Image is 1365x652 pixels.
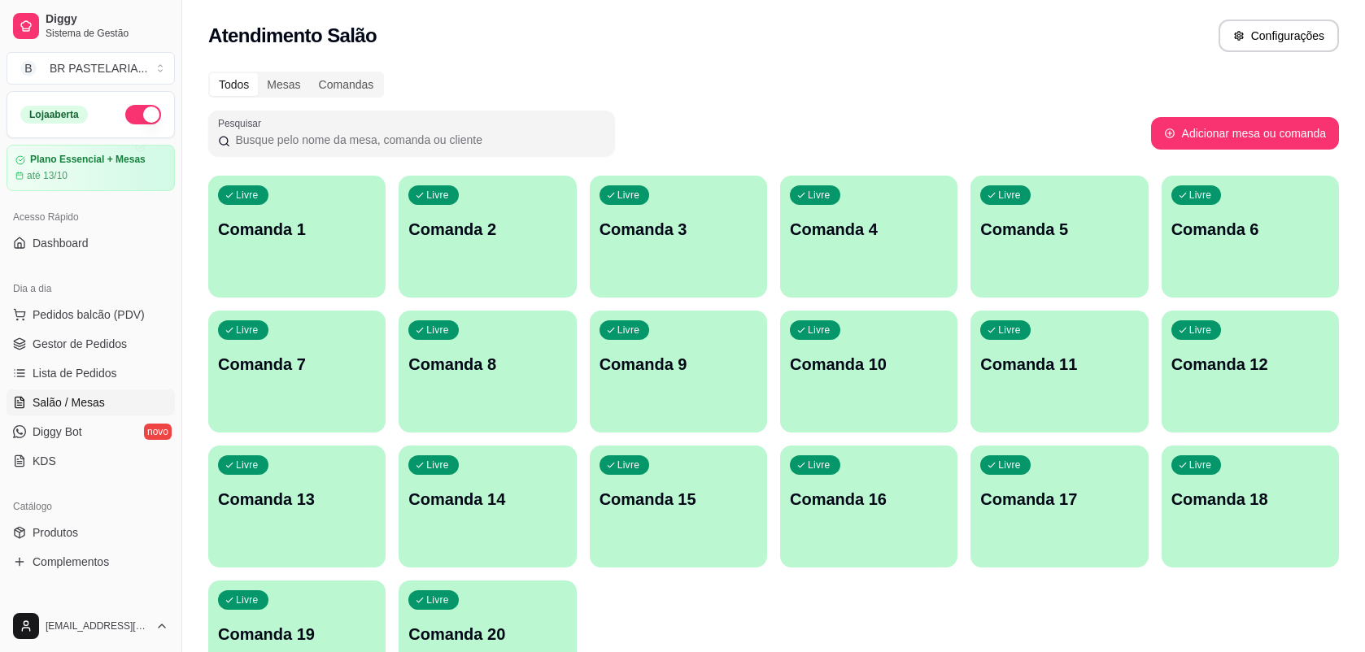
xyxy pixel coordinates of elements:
div: Dia a dia [7,276,175,302]
p: Comanda 16 [790,488,948,511]
span: Dashboard [33,235,89,251]
a: Diggy Botnovo [7,419,175,445]
span: [EMAIL_ADDRESS][DOMAIN_NAME] [46,619,149,632]
div: Todos [210,73,258,96]
button: LivreComanda 1 [208,176,386,298]
p: Comanda 4 [790,218,948,241]
input: Pesquisar [230,132,605,148]
span: B [20,60,37,76]
p: Comanda 6 [1171,218,1329,241]
a: KDS [7,448,175,474]
button: LivreComanda 17 [970,446,1148,567]
article: Plano Essencial + Mesas [30,154,146,166]
span: Lista de Pedidos [33,365,117,381]
div: Catálogo [7,493,175,519]
button: [EMAIL_ADDRESS][DOMAIN_NAME] [7,606,175,645]
a: Plano Essencial + Mesasaté 13/10 [7,145,175,191]
a: Salão / Mesas [7,389,175,415]
p: Comanda 13 [218,488,376,511]
a: DiggySistema de Gestão [7,7,175,46]
a: Produtos [7,519,175,546]
div: Mesas [258,73,309,96]
span: Produtos [33,524,78,541]
button: LivreComanda 10 [780,311,957,432]
div: Loja aberta [20,106,88,124]
p: Livre [617,324,640,337]
button: LivreComanda 7 [208,311,386,432]
button: Configurações [1219,20,1339,52]
p: Livre [808,459,831,472]
p: Livre [808,324,831,337]
a: Dashboard [7,230,175,256]
p: Livre [617,189,640,202]
button: LivreComanda 18 [1162,446,1339,567]
p: Comanda 1 [218,218,376,241]
p: Livre [998,459,1021,472]
p: Livre [236,459,259,472]
button: LivreComanda 3 [590,176,767,298]
span: Diggy [46,12,168,27]
span: Diggy Bot [33,424,82,440]
span: Complementos [33,554,109,570]
div: BR PASTELARIA ... [50,60,147,76]
p: Comanda 3 [600,218,757,241]
span: Pedidos balcão (PDV) [33,306,145,323]
p: Comanda 10 [790,353,948,376]
button: LivreComanda 2 [399,176,576,298]
a: Complementos [7,549,175,575]
p: Comanda 9 [600,353,757,376]
p: Livre [236,324,259,337]
button: LivreComanda 5 [970,176,1148,298]
p: Comanda 12 [1171,353,1329,376]
p: Livre [236,189,259,202]
p: Comanda 18 [1171,488,1329,511]
p: Livre [998,189,1021,202]
p: Livre [426,459,449,472]
p: Comanda 8 [408,353,566,376]
p: Comanda 19 [218,623,376,645]
article: até 13/10 [27,169,68,182]
p: Livre [426,324,449,337]
button: LivreComanda 15 [590,446,767,567]
button: LivreComanda 11 [970,311,1148,432]
span: Gestor de Pedidos [33,336,127,352]
button: Alterar Status [125,105,161,124]
p: Livre [426,189,449,202]
button: Pedidos balcão (PDV) [7,302,175,328]
p: Comanda 14 [408,488,566,511]
p: Livre [426,593,449,606]
span: Salão / Mesas [33,394,105,411]
p: Livre [1189,459,1212,472]
button: Select a team [7,52,175,85]
button: LivreComanda 8 [399,311,576,432]
p: Livre [808,189,831,202]
p: Livre [1189,189,1212,202]
div: Acesso Rápido [7,204,175,230]
label: Pesquisar [218,116,267,130]
span: KDS [33,453,56,469]
button: LivreComanda 4 [780,176,957,298]
p: Comanda 2 [408,218,566,241]
button: LivreComanda 14 [399,446,576,567]
p: Livre [617,459,640,472]
h2: Atendimento Salão [208,23,377,49]
p: Comanda 7 [218,353,376,376]
button: LivreComanda 16 [780,446,957,567]
button: Adicionar mesa ou comanda [1151,117,1339,150]
p: Livre [236,593,259,606]
p: Comanda 20 [408,623,566,645]
p: Comanda 5 [980,218,1138,241]
p: Livre [998,324,1021,337]
p: Livre [1189,324,1212,337]
span: Sistema de Gestão [46,27,168,40]
button: LivreComanda 12 [1162,311,1339,432]
button: LivreComanda 13 [208,446,386,567]
button: LivreComanda 6 [1162,176,1339,298]
p: Comanda 11 [980,353,1138,376]
a: Lista de Pedidos [7,360,175,386]
button: LivreComanda 9 [590,311,767,432]
div: Comandas [310,73,383,96]
a: Gestor de Pedidos [7,331,175,357]
p: Comanda 15 [600,488,757,511]
p: Comanda 17 [980,488,1138,511]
